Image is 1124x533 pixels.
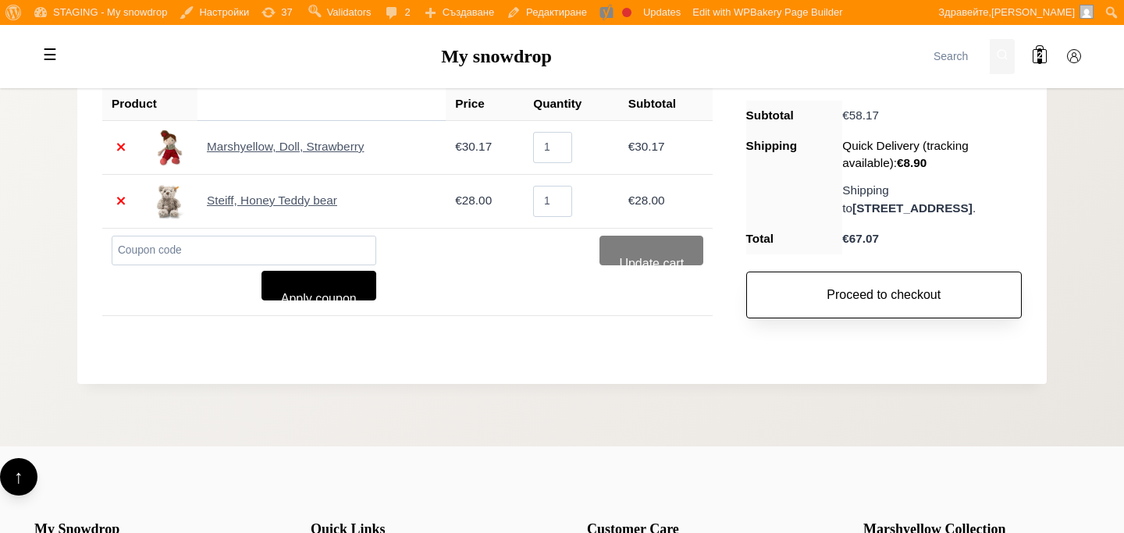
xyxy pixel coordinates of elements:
[455,194,492,207] bdi: 28.00
[207,140,364,153] a: Marshyellow, Doll, Strawberry
[524,88,618,120] th: Quantity
[842,108,849,122] span: €
[628,194,665,207] bdi: 28.00
[441,46,552,66] a: My snowdrop
[842,232,849,245] span: €
[842,232,879,245] bdi: 67.07
[1037,49,1043,64] span: 2
[628,140,635,153] span: €
[34,39,66,70] label: Toggle mobile menu
[446,88,524,120] th: Price
[746,131,843,224] th: Shipping
[619,88,713,120] th: Subtotal
[622,8,631,17] div: Focus keyphrase not set
[897,156,904,169] span: €
[112,236,376,265] input: Coupon code
[533,132,572,163] input: Qty
[1024,41,1055,72] a: 2
[628,194,635,207] span: €
[927,39,990,74] input: Search
[112,138,130,157] a: Remove this item
[455,194,462,207] span: €
[533,186,572,217] input: Qty
[842,182,1022,218] p: Shipping to .
[852,201,973,215] strong: [STREET_ADDRESS]
[207,194,337,207] a: Steiff, Honey Teddy bear
[628,140,665,153] bdi: 30.17
[112,192,130,211] a: Remove this item
[455,140,462,153] span: €
[746,224,843,254] th: Total
[991,6,1075,18] span: [PERSON_NAME]
[746,101,843,131] th: Subtotal
[455,140,492,153] bdi: 30.17
[842,137,1022,173] label: Quick Delivery (tracking available):
[842,108,879,122] bdi: 58.17
[599,236,703,265] button: Update cart
[897,156,927,169] bdi: 8.90
[261,271,376,300] button: Apply coupon
[746,272,1022,318] a: Proceed to checkout
[102,88,166,121] th: Product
